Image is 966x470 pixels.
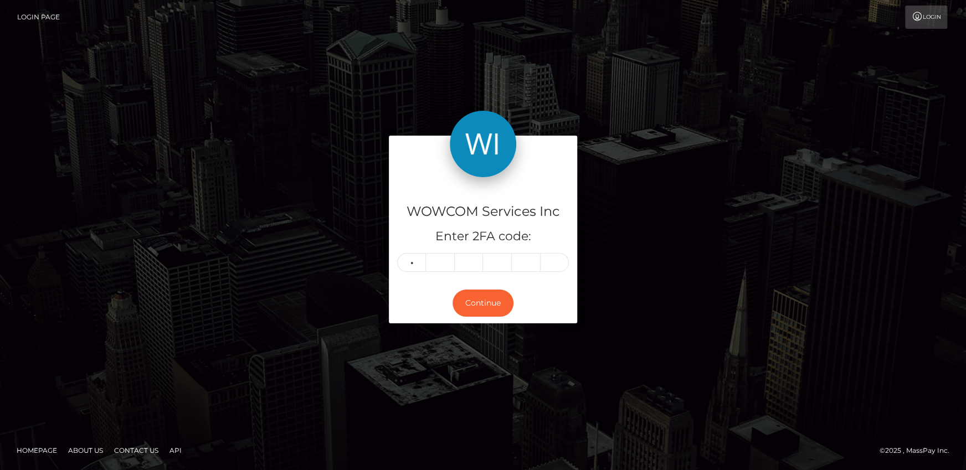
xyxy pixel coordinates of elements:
[12,442,61,459] a: Homepage
[453,290,513,317] button: Continue
[165,442,186,459] a: API
[397,228,569,245] h5: Enter 2FA code:
[397,202,569,221] h4: WOWCOM Services Inc
[64,442,107,459] a: About Us
[450,111,516,177] img: WOWCOM Services Inc
[880,445,958,457] div: © 2025 , MassPay Inc.
[17,6,60,29] a: Login Page
[110,442,163,459] a: Contact Us
[905,6,947,29] a: Login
